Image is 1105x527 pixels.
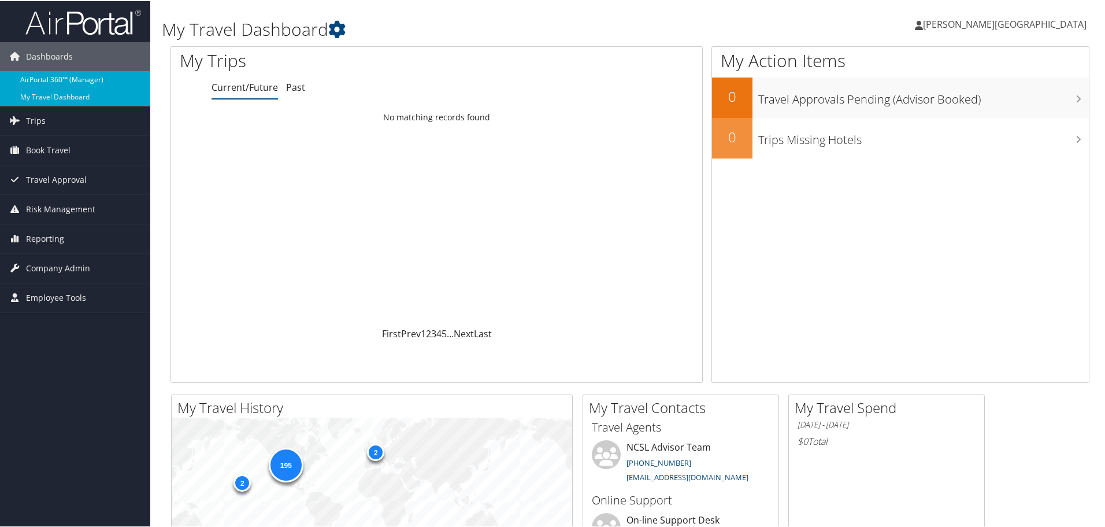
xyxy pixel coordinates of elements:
td: No matching records found [171,106,702,127]
a: 2 [426,326,431,339]
a: 1 [421,326,426,339]
a: Next [454,326,474,339]
span: Risk Management [26,194,95,223]
a: 0Trips Missing Hotels [712,117,1089,157]
a: [PHONE_NUMBER] [626,456,691,467]
li: NCSL Advisor Team [586,439,776,487]
span: Dashboards [26,41,73,70]
span: Company Admin [26,253,90,282]
a: 3 [431,326,436,339]
h2: 0 [712,86,752,105]
h6: [DATE] - [DATE] [798,418,976,429]
a: Prev [401,326,421,339]
span: Reporting [26,223,64,252]
span: $0 [798,434,808,447]
a: 4 [436,326,442,339]
span: … [447,326,454,339]
h3: Trips Missing Hotels [758,125,1089,147]
a: [EMAIL_ADDRESS][DOMAIN_NAME] [626,471,748,481]
span: Employee Tools [26,282,86,311]
a: [PERSON_NAME][GEOGRAPHIC_DATA] [915,6,1098,40]
h1: My Travel Dashboard [162,16,786,40]
span: Book Travel [26,135,71,164]
span: Travel Approval [26,164,87,193]
h2: My Travel Spend [795,397,984,417]
h3: Online Support [592,491,770,507]
h3: Travel Agents [592,418,770,434]
h3: Travel Approvals Pending (Advisor Booked) [758,84,1089,106]
a: Current/Future [212,80,278,93]
a: 0Travel Approvals Pending (Advisor Booked) [712,76,1089,117]
span: [PERSON_NAME][GEOGRAPHIC_DATA] [923,17,1087,30]
h2: My Travel Contacts [589,397,778,417]
h1: My Action Items [712,47,1089,72]
a: Past [286,80,305,93]
span: Trips [26,105,46,134]
a: First [382,326,401,339]
h2: 0 [712,126,752,146]
a: Last [474,326,492,339]
h1: My Trips [180,47,472,72]
div: 2 [233,473,251,491]
h2: My Travel History [177,397,572,417]
img: airportal-logo.png [25,8,141,35]
div: 195 [268,447,303,481]
a: 5 [442,326,447,339]
div: 2 [367,442,384,459]
h6: Total [798,434,976,447]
